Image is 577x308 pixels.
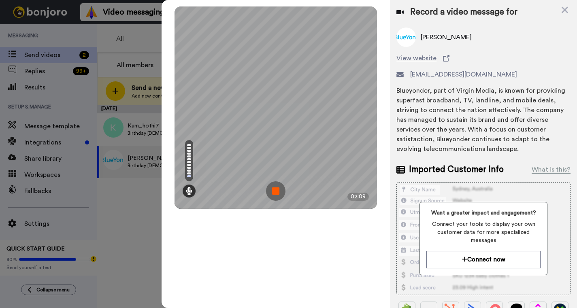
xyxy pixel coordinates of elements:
[410,70,517,79] span: [EMAIL_ADDRESS][DOMAIN_NAME]
[396,53,436,63] span: View website
[426,209,541,217] span: Want a greater impact and engagement?
[396,86,571,154] div: Blueyonder, part of Virgin Media, is known for providing superfast broadband, TV, landline, and m...
[347,193,369,201] div: 02:09
[266,181,285,201] img: ic_record_stop.svg
[409,164,504,176] span: Imported Customer Info
[426,251,541,268] button: Connect now
[532,165,571,174] div: What is this?
[396,53,571,63] a: View website
[426,220,541,244] span: Connect your tools to display your own customer data for more specialized messages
